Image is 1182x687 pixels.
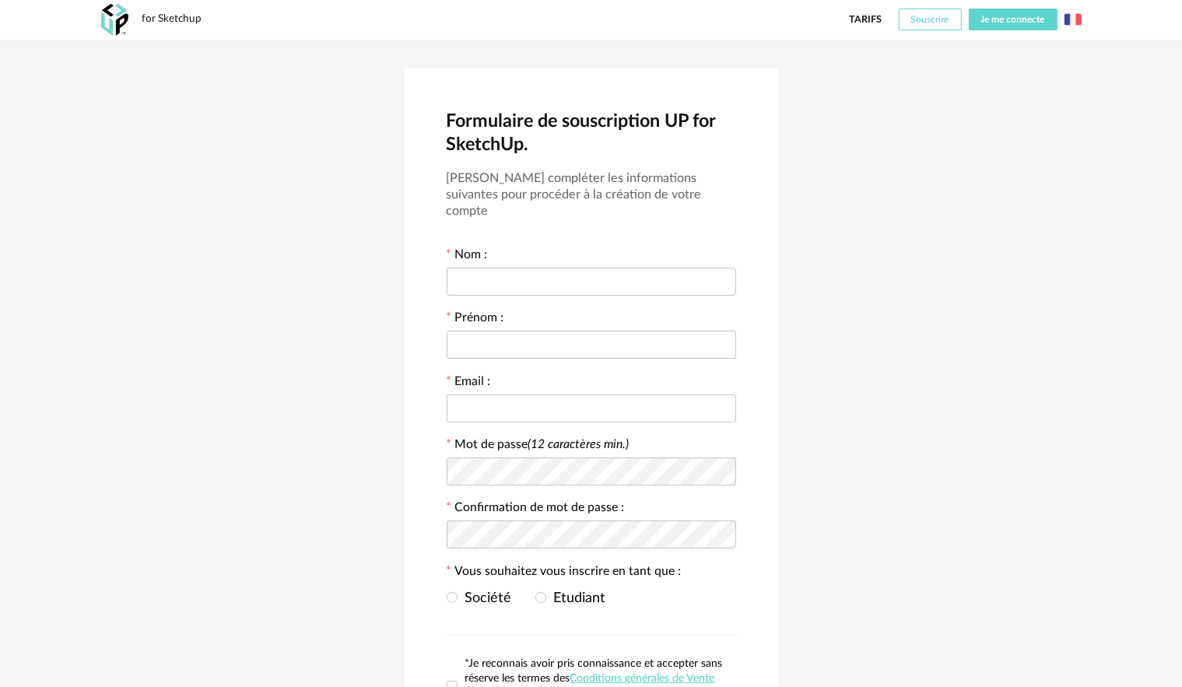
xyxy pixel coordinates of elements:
[899,9,962,30] button: Souscrire
[969,9,1057,30] button: Je me connecte
[447,170,736,219] h3: [PERSON_NAME] compléter les informations suivantes pour procéder à la création de votre compte
[447,566,682,581] label: Vous souhaitez vous inscrire en tant que :
[458,591,512,605] span: Société
[101,4,128,36] img: OXP
[849,9,882,30] a: Tarifs
[455,438,630,450] label: Mot de passe
[1065,11,1082,28] img: fr
[528,438,630,450] i: (12 caractères min.)
[981,15,1045,24] span: Je me connecte
[447,502,625,517] label: Confirmation de mot de passe :
[447,249,488,265] label: Nom :
[546,591,606,605] span: Etudiant
[447,110,736,157] h2: Formulaire de souscription UP for SketchUp.
[447,376,491,391] label: Email :
[447,312,504,328] label: Prénom :
[142,12,202,26] div: for Sketchup
[911,15,949,24] span: Souscrire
